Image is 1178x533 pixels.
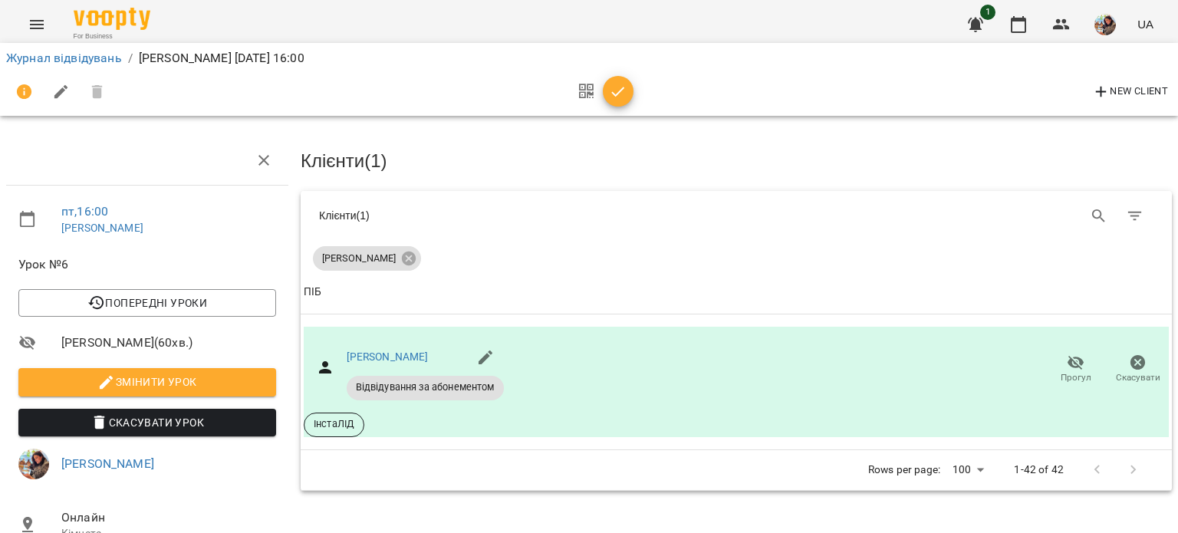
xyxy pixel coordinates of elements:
a: пт , 16:00 [61,204,108,219]
span: New Client [1092,83,1168,101]
span: Відвідування за абонементом [347,380,504,394]
li: / [128,49,133,67]
span: [PERSON_NAME] [313,252,405,265]
span: Змінити урок [31,373,264,391]
p: Rows per page: [868,462,940,478]
button: Скасувати Урок [18,409,276,436]
nav: breadcrumb [6,49,1172,67]
div: ПІБ [304,283,321,301]
a: [PERSON_NAME] [61,456,154,471]
span: Попередні уроки [31,294,264,312]
h3: Клієнти ( 1 ) [301,151,1172,171]
div: 100 [946,459,989,481]
span: For Business [74,31,150,41]
p: [PERSON_NAME] [DATE] 16:00 [139,49,304,67]
button: Скасувати [1107,348,1169,391]
button: Menu [18,6,55,43]
img: 8f0a5762f3e5ee796b2308d9112ead2f.jpeg [1094,14,1116,35]
img: Voopty Logo [74,8,150,30]
span: Урок №6 [18,255,276,274]
div: Table Toolbar [301,191,1172,240]
span: UA [1137,16,1153,32]
button: Змінити урок [18,368,276,396]
span: ПІБ [304,283,1169,301]
span: Скасувати Урок [31,413,264,432]
span: ІнстаЛІД [304,417,364,431]
div: Клієнти ( 1 ) [319,208,725,223]
button: UA [1131,10,1160,38]
span: Прогул [1061,371,1091,384]
button: Search [1081,198,1117,235]
span: [PERSON_NAME] ( 60 хв. ) [61,334,276,352]
button: Фільтр [1117,198,1153,235]
div: [PERSON_NAME] [313,246,421,271]
button: Попередні уроки [18,289,276,317]
p: 1-42 of 42 [1014,462,1063,478]
button: New Client [1088,80,1172,104]
span: 1 [980,5,995,20]
span: Скасувати [1116,371,1160,384]
a: [PERSON_NAME] [347,350,429,363]
a: [PERSON_NAME] [61,222,143,234]
button: Прогул [1045,348,1107,391]
img: 8f0a5762f3e5ee796b2308d9112ead2f.jpeg [18,449,49,479]
span: Онлайн [61,508,276,527]
a: Журнал відвідувань [6,51,122,65]
div: Sort [304,283,321,301]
